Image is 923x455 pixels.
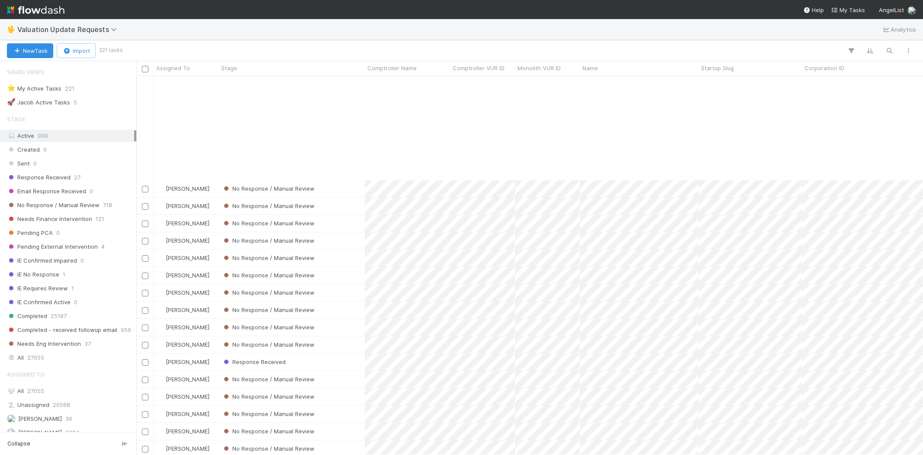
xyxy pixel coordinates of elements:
span: No Response / Manual Review [222,220,315,227]
input: Toggle Row Selected [142,411,148,418]
img: avatar_1a1d5361-16dd-4910-a949-020dcd9f55a3.png [158,220,164,227]
div: [PERSON_NAME] [157,236,209,245]
span: 0 [74,297,77,308]
img: avatar_1a1d5361-16dd-4910-a949-020dcd9f55a3.png [158,289,164,296]
span: [PERSON_NAME] [166,341,209,348]
button: NewTask [7,43,53,58]
span: IE Requires Review [7,283,68,294]
span: Collapse [7,440,30,448]
img: avatar_1a1d5361-16dd-4910-a949-020dcd9f55a3.png [158,185,164,192]
div: Active [7,130,134,141]
div: [PERSON_NAME] [157,201,209,210]
span: [PERSON_NAME] [166,358,209,365]
span: No Response / Manual Review [222,254,315,261]
div: No Response / Manual Review [222,444,315,453]
span: [PERSON_NAME] [166,445,209,452]
div: No Response / Manual Review [222,219,315,227]
span: 4 [101,241,105,252]
span: 221 [65,83,74,94]
span: 20568 [53,400,70,410]
span: IE Confirmed Impaired [7,255,77,266]
span: [PERSON_NAME] [166,220,209,227]
input: Toggle Row Selected [142,394,148,400]
span: IE Confirmed Active [7,297,71,308]
span: 🚀 [7,98,16,106]
span: No Response / Manual Review [222,376,315,383]
div: Response Received [222,357,286,366]
input: Toggle Row Selected [142,186,148,192]
span: No Response / Manual Review [222,393,315,400]
span: 37 [84,338,91,349]
input: Toggle Row Selected [142,290,148,296]
span: 1 [63,269,65,280]
img: avatar_1a1d5361-16dd-4910-a949-020dcd9f55a3.png [158,272,164,279]
div: No Response / Manual Review [222,392,315,401]
span: Needs Eng Intervention [7,338,81,349]
span: Completed - received followup email [7,325,117,335]
span: ⭐ [7,84,16,92]
span: No Response / Manual Review [222,410,315,417]
span: 0 [90,186,93,197]
span: Sent [7,158,30,169]
span: [PERSON_NAME] [166,185,209,192]
span: [PERSON_NAME] [166,202,209,209]
span: No Response / Manual Review [222,324,315,331]
img: avatar_1a1d5361-16dd-4910-a949-020dcd9f55a3.png [158,306,164,313]
span: Startup Slug [701,64,734,72]
span: Comptroller VUR ID [453,64,505,72]
div: My Active Tasks [7,83,61,94]
div: Unassigned [7,400,134,410]
img: avatar_1a1d5361-16dd-4910-a949-020dcd9f55a3.png [158,358,164,365]
span: 0 [43,144,47,155]
span: 959 [121,325,131,335]
img: avatar_1a1d5361-16dd-4910-a949-020dcd9f55a3.png [158,376,164,383]
span: Comptroller Name [367,64,417,72]
input: Toggle Row Selected [142,203,148,210]
div: No Response / Manual Review [222,236,315,245]
div: [PERSON_NAME] [157,184,209,193]
span: 0 [56,227,60,238]
span: No Response / Manual Review [222,289,315,296]
span: Email Response Received [7,186,86,197]
span: AngelList [879,6,904,13]
span: 25187 [51,311,67,322]
input: Toggle Row Selected [142,325,148,331]
img: avatar_1a1d5361-16dd-4910-a949-020dcd9f55a3.png [158,254,164,261]
img: avatar_1a1d5361-16dd-4910-a949-020dcd9f55a3.png [158,428,164,435]
span: Monolith VUR ID [518,64,561,72]
img: avatar_1a1d5361-16dd-4910-a949-020dcd9f55a3.png [158,237,164,244]
div: No Response / Manual Review [222,253,315,262]
div: [PERSON_NAME] [157,323,209,331]
div: No Response / Manual Review [222,375,315,383]
img: avatar_1a1d5361-16dd-4910-a949-020dcd9f55a3.png [158,202,164,209]
span: Needs Finance Intervention [7,214,92,224]
span: [PERSON_NAME] [166,428,209,435]
img: avatar_1a1d5361-16dd-4910-a949-020dcd9f55a3.png [158,324,164,331]
div: [PERSON_NAME] [157,219,209,227]
div: No Response / Manual Review [222,409,315,418]
input: Toggle Row Selected [142,307,148,314]
input: Toggle Row Selected [142,359,148,366]
span: Assigned To [156,64,190,72]
span: 🖖 [7,26,16,33]
span: 718 [103,200,112,211]
span: Completed [7,311,47,322]
span: Valuation Update Requests [17,25,121,34]
span: 27055 [27,352,44,363]
img: avatar_1a1d5361-16dd-4910-a949-020dcd9f55a3.png [158,393,164,400]
a: Analytics [882,24,916,35]
span: Created [7,144,40,155]
span: [PERSON_NAME] [166,410,209,417]
span: No Response / Manual Review [222,237,315,244]
input: Toggle Row Selected [142,429,148,435]
div: No Response / Manual Review [222,271,315,279]
span: [PERSON_NAME] [166,306,209,313]
div: No Response / Manual Review [222,201,315,210]
span: My Tasks [831,6,865,13]
span: 1 [71,283,74,294]
div: No Response / Manual Review [222,305,315,314]
img: avatar_00bac1b4-31d4-408a-a3b3-edb667efc506.png [7,414,16,423]
span: [PERSON_NAME] [166,289,209,296]
img: avatar_1a1d5361-16dd-4910-a949-020dcd9f55a3.png [158,341,164,348]
span: Name [582,64,598,72]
